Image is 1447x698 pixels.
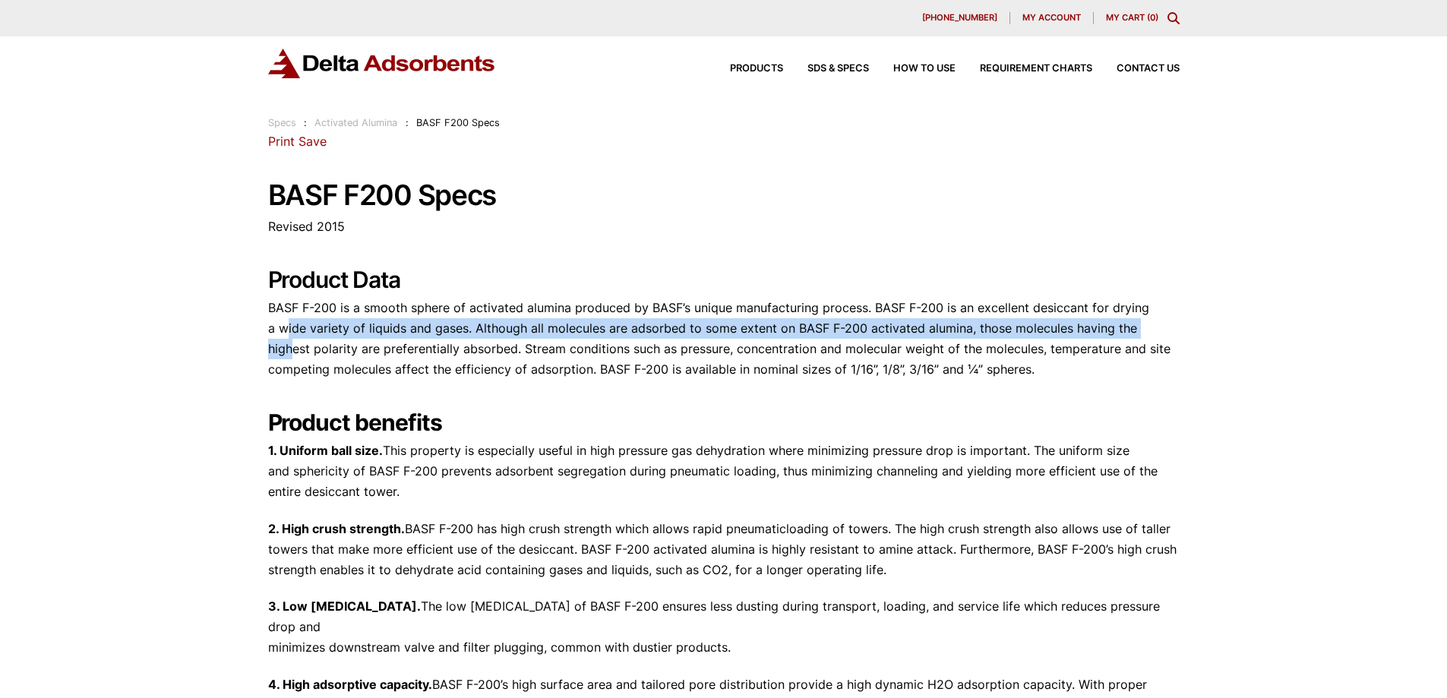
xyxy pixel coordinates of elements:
a: Products [706,64,783,74]
strong: 3. Low [MEDICAL_DATA]. [268,599,421,614]
span: [PHONE_NUMBER] [922,14,997,22]
strong: 4. High adsorptive capacity. [268,677,432,692]
span: Requirement Charts [980,64,1092,74]
span: : [304,117,307,128]
a: [PHONE_NUMBER] [910,12,1010,24]
strong: 1. Uniform ball size. [268,443,383,458]
span: Products [730,64,783,74]
a: Specs [268,117,296,128]
a: Activated Alumina [314,117,397,128]
div: Toggle Modal Content [1167,12,1180,24]
a: My account [1010,12,1094,24]
p: BASF F-200 has high crush strength which allows rapid pneumaticloading of towers. The high crush ... [268,519,1180,581]
a: My Cart (0) [1106,12,1158,23]
a: SDS & SPECS [783,64,869,74]
span: How to Use [893,64,956,74]
a: Contact Us [1092,64,1180,74]
strong: 2. High crush strength. [268,521,405,536]
h2: Product Data [268,266,1180,293]
span: BASF F200 Specs [416,117,500,128]
p: This property is especially useful in high pressure gas dehydration where minimizing pressure dro... [268,441,1180,503]
a: Print [268,134,295,149]
span: 0 [1150,12,1155,23]
a: How to Use [869,64,956,74]
span: Contact Us [1117,64,1180,74]
span: : [406,117,409,128]
h1: BASF F200 Specs [268,180,1180,211]
p: Revised 2015 [268,216,1180,237]
a: Save [299,134,327,149]
span: SDS & SPECS [807,64,869,74]
span: My account [1022,14,1081,22]
p: The low [MEDICAL_DATA] of BASF F-200 ensures less dusting during transport, loading, and service ... [268,596,1180,659]
a: Requirement Charts [956,64,1092,74]
p: BASF F-200 is a smooth sphere of activated alumina produced by BASF’s unique manufacturing proces... [268,298,1180,381]
strong: Product benefits [268,409,442,436]
img: Delta Adsorbents [268,49,496,78]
